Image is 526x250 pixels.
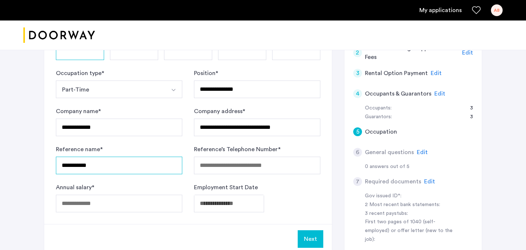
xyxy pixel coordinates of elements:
a: My application [419,6,462,15]
div: 3 [353,69,362,78]
h5: Occupants & Guarantors [365,89,431,98]
button: Select option [56,81,165,98]
div: 7 [353,177,362,186]
label: Annual salary * [56,183,94,192]
a: Cazamio logo [23,22,95,49]
img: arrow [171,87,176,93]
div: 2 Most recent bank statements: [365,201,457,209]
span: Edit [434,91,445,97]
input: Employment Start Date [194,195,264,212]
h5: Required documents [365,177,421,186]
button: Next [298,230,323,248]
div: First two pages of 1040 (self-employed) or offer letter (new to the job): [365,218,457,244]
img: logo [23,22,95,49]
label: Company address * [194,107,245,116]
div: 3 [463,104,473,113]
span: Edit [417,149,428,155]
h5: Occupation [365,127,397,136]
span: Edit [462,50,473,56]
span: Edit [431,70,442,76]
div: 6 [353,148,362,157]
div: 3 recent paystubs: [365,209,457,218]
div: AB [491,4,503,16]
label: Occupation type * [56,69,104,78]
div: 3 [463,113,473,122]
label: Reference’s Telephone Number * [194,145,281,154]
a: Favorites [472,6,481,15]
div: 5 [353,127,362,136]
label: Employment Start Date [194,183,258,192]
div: 4 [353,89,362,98]
label: Company name * [56,107,101,116]
div: 0 answers out of 5 [365,163,473,171]
div: Guarantors: [365,113,392,122]
h5: General questions [365,148,414,157]
h5: Rental Option Payment [365,69,428,78]
div: 2 [353,48,362,57]
div: Gov issued ID*: [365,192,457,201]
span: Edit [424,179,435,184]
label: Position * [194,69,218,78]
button: Select option [165,81,182,98]
h5: Credit Screening & Application Fees [365,44,460,61]
label: Reference name * [56,145,103,154]
div: Occupants: [365,104,392,113]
